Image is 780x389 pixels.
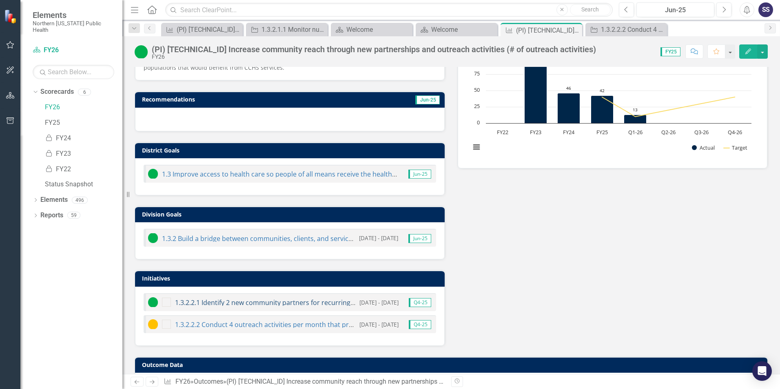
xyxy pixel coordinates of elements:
[471,141,482,153] button: View chart menu, Chart
[431,24,495,35] div: Welcome
[409,298,431,307] span: Q4-25
[408,234,431,243] span: Jun-25
[408,170,431,179] span: Jun-25
[194,378,223,385] a: Outcomes
[142,275,441,281] h3: Initiatives
[359,320,399,328] small: [DATE] - [DATE]
[175,320,545,329] a: 1.3.2.2.2 Conduct 4 outreach activities per month that promote services provided by CCHS to under...
[474,102,480,110] text: 25
[45,134,122,143] a: FY24
[601,24,665,35] div: 1.3.2.2.2 Conduct 4 outreach activities per month that promote services provided by CCHS to under...
[628,128,643,136] text: Q1-26
[40,195,68,205] a: Elements
[148,169,158,179] img: On Target
[40,87,74,97] a: Scorecards
[525,56,547,123] path: FY23, 103. Actual.
[33,46,114,55] a: FY26
[142,211,441,217] h3: Division Goals
[142,362,763,368] h3: Outcome Data
[591,95,614,123] path: FY25, 42. Actual.
[530,128,541,136] text: FY23
[148,297,158,307] img: On Target
[516,25,580,35] div: (PI) [TECHNICAL_ID] Increase community reach through new partnerships and outreach activities (# ...
[752,361,772,381] div: Open Intercom Messenger
[4,9,18,23] img: ClearPoint Strategy
[45,118,122,128] a: FY25
[694,128,709,136] text: Q3-26
[661,128,676,136] text: Q2-26
[164,377,445,387] div: » »
[45,103,122,112] a: FY26
[226,378,576,385] div: (PI) [TECHNICAL_ID] Increase community reach through new partnerships and outreach activities (# ...
[162,234,456,243] a: 1.3.2 Build a bridge between communities, clients, and services with community health workers.
[45,149,122,159] a: FY23
[633,107,638,113] text: 13
[346,24,410,35] div: Welcome
[474,86,480,93] text: 50
[333,24,410,35] a: Welcome
[466,38,759,160] div: Chart. Highcharts interactive chart.
[477,119,480,126] text: 0
[72,197,88,203] div: 496
[566,85,571,91] text: 46
[248,24,326,35] a: 1.3.2.1.1 Monitor number of referrals from each CCHS program.
[162,170,468,179] a: 1.3 Improve access to health care so people of all means receive the health care services they need.
[45,180,122,189] a: Status Snapshot
[624,115,647,123] path: Q1-26, 13. Actual.
[600,88,605,93] text: 42
[142,96,344,102] h3: Recommendations
[660,47,680,56] span: FY25
[33,10,114,20] span: Elements
[175,378,191,385] a: FY26
[177,24,241,35] div: (PI) [TECHNICAL_ID] Increase the number of clients and community members provided assistance with...
[570,4,611,15] button: Search
[728,128,742,136] text: Q4-26
[261,24,326,35] div: 1.3.2.1.1 Monitor number of referrals from each CCHS program.
[33,20,114,33] small: Northern [US_STATE] Public Health
[152,45,596,54] div: (PI) [TECHNICAL_ID] Increase community reach through new partnerships and outreach activities (# ...
[359,298,399,306] small: [DATE] - [DATE]
[596,128,608,136] text: FY25
[175,298,382,307] a: 1.3.2.2.1 Identify 2 new community partners for recurring outreach.
[78,88,91,95] div: 6
[581,6,599,13] span: Search
[758,2,773,17] button: SS
[152,54,596,60] div: FY26
[724,144,748,151] button: Show Target
[692,144,715,151] button: Show Actual
[639,5,711,15] div: Jun-25
[636,2,714,17] button: Jun-25
[558,93,580,123] path: FY24, 46. Actual.
[165,3,613,17] input: Search ClearPoint...
[40,211,63,220] a: Reports
[359,234,398,242] small: [DATE] - [DATE]
[587,24,665,35] a: 1.3.2.2.2 Conduct 4 outreach activities per month that promote services provided by CCHS to under...
[497,128,508,136] text: FY22
[45,165,122,174] a: FY22
[418,24,495,35] a: Welcome
[148,319,158,329] img: In Progress
[142,147,441,153] h3: District Goals
[415,95,440,104] span: Jun-25
[135,45,148,58] img: On Target
[409,320,431,329] span: Q4-25
[466,38,756,160] svg: Interactive chart
[33,65,114,79] input: Search Below...
[163,24,241,35] a: (PI) [TECHNICAL_ID] Increase the number of clients and community members provided assistance with...
[474,70,480,77] text: 75
[148,233,158,243] img: On Target
[67,212,80,219] div: 59
[563,128,575,136] text: FY24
